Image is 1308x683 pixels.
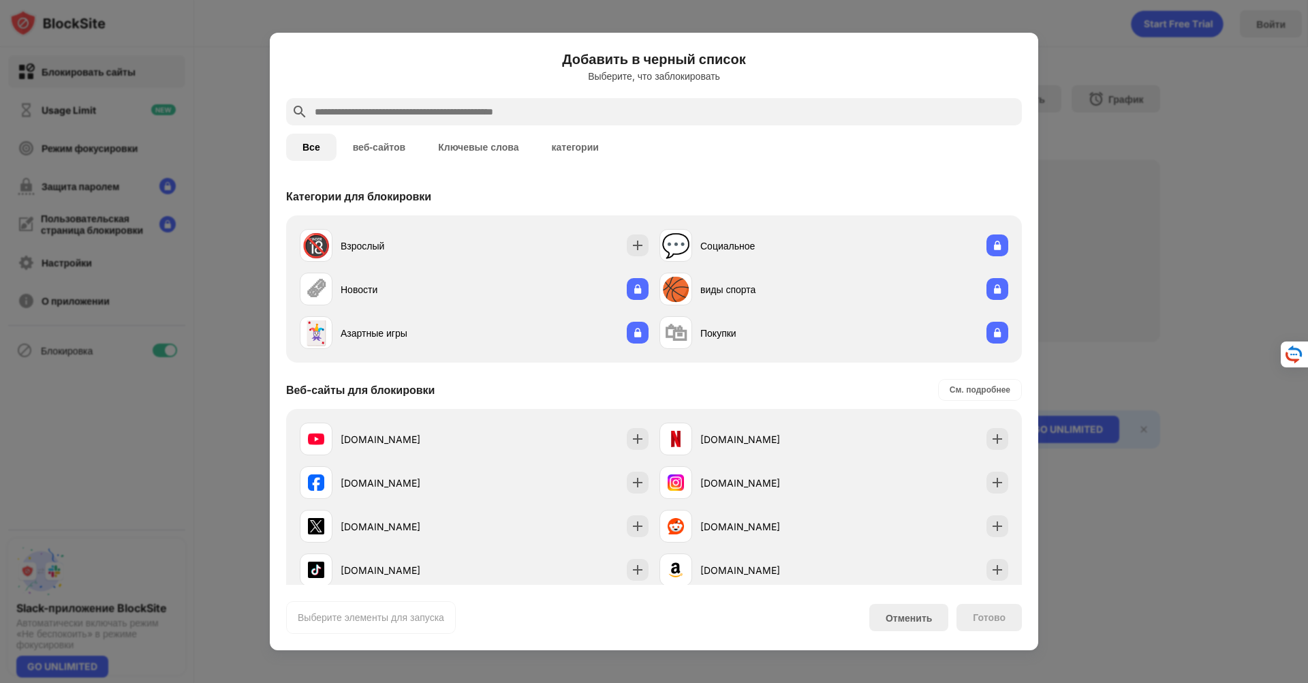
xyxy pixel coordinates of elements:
button: Ключевые слова [422,134,535,161]
div: 🏀 [661,275,690,303]
div: [DOMAIN_NAME] [700,563,834,577]
div: [DOMAIN_NAME] [341,519,474,534]
div: 🃏 [302,319,330,347]
div: Готово [973,612,1006,623]
div: 💬 [661,232,690,260]
div: 🔞 [302,232,330,260]
div: Взрослый [341,239,474,253]
div: Покупки [700,326,834,340]
div: Азартные игры [341,326,474,340]
div: Новости [341,282,474,297]
button: категории [535,134,614,161]
img: favicons [308,562,324,578]
div: Отменить [886,612,932,624]
h6: Добавить в черный список [286,49,1022,70]
div: Категории для блокировки [286,189,431,203]
div: Выберите элементы для запуска [298,611,444,624]
div: [DOMAIN_NAME] [341,476,474,490]
img: favicons [308,431,324,447]
div: виды спорта [700,282,834,297]
img: favicons [308,518,324,534]
div: См. подробнее [950,383,1010,397]
div: [DOMAIN_NAME] [700,519,834,534]
button: Все [286,134,337,161]
div: Социальное [700,239,834,253]
img: search.svg [292,104,308,120]
div: [DOMAIN_NAME] [700,476,834,490]
div: [DOMAIN_NAME] [341,563,474,577]
img: favicons [668,431,684,447]
div: 🗞 [305,275,328,303]
div: [DOMAIN_NAME] [341,432,474,446]
img: favicons [668,474,684,491]
img: favicons [668,518,684,534]
button: веб-сайтов [337,134,422,161]
div: Выберите, что заблокировать [286,71,1022,82]
div: Веб-сайты для блокировки [286,383,435,397]
img: favicons [668,562,684,578]
div: [DOMAIN_NAME] [700,432,834,446]
img: favicons [308,474,324,491]
div: 🛍 [664,319,687,347]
